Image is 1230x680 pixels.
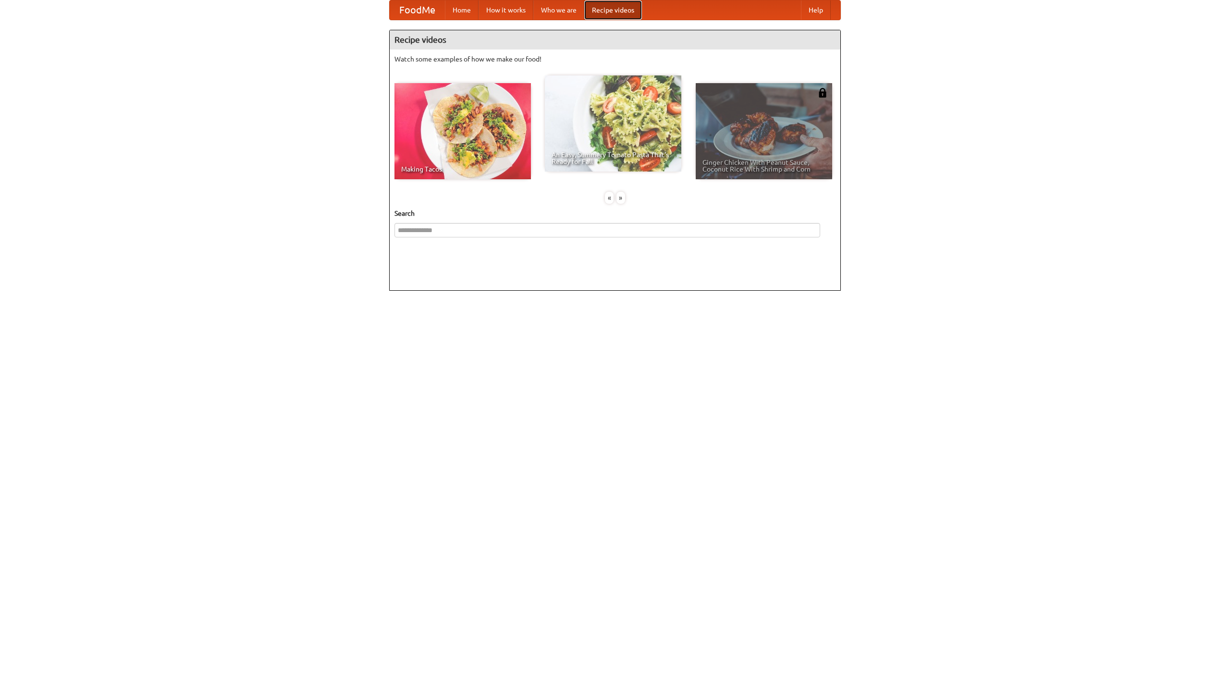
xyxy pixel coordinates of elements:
a: Making Tacos [394,83,531,179]
h5: Search [394,209,836,218]
span: Making Tacos [401,166,524,173]
a: How it works [479,0,533,20]
a: FoodMe [390,0,445,20]
a: Recipe videos [584,0,642,20]
img: 483408.png [818,88,827,98]
a: Help [801,0,831,20]
a: Who we are [533,0,584,20]
h4: Recipe videos [390,30,840,49]
a: An Easy, Summery Tomato Pasta That's Ready for Fall [545,75,681,172]
span: An Easy, Summery Tomato Pasta That's Ready for Fall [552,151,675,165]
div: « [605,192,614,204]
p: Watch some examples of how we make our food! [394,54,836,64]
a: Home [445,0,479,20]
div: » [616,192,625,204]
